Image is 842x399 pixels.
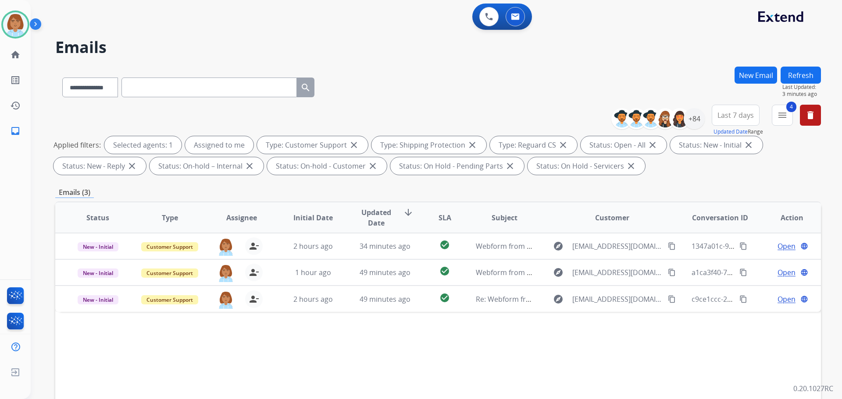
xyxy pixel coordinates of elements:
span: 34 minutes ago [360,241,410,251]
span: Range [714,128,763,135]
mat-icon: delete [805,110,816,120]
span: Customer Support [141,268,198,278]
button: 4 [772,105,793,126]
span: Initial Date [293,212,333,223]
span: New - Initial [78,268,118,278]
img: avatar [3,12,28,37]
button: Updated Date [714,128,748,135]
mat-icon: close [467,140,478,150]
img: agent-avatar [217,237,235,256]
mat-icon: explore [553,294,564,304]
p: 0.20.1027RC [793,383,833,394]
button: Refresh [781,67,821,84]
span: Subject [492,212,517,223]
div: Status: New - Reply [54,157,146,175]
span: SLA [439,212,451,223]
span: Conversation ID [692,212,748,223]
span: 4 [786,102,796,112]
div: Assigned to me [185,136,253,154]
mat-icon: check_circle [439,293,450,303]
span: Type [162,212,178,223]
span: Customer Support [141,242,198,251]
span: Customer Support [141,295,198,304]
mat-icon: person_remove [249,241,259,251]
mat-icon: close [626,161,636,171]
span: [EMAIL_ADDRESS][DOMAIN_NAME] [572,294,663,304]
p: Applied filters: [54,140,101,150]
mat-icon: person_remove [249,294,259,304]
mat-icon: close [558,140,568,150]
span: 1 hour ago [295,268,331,277]
span: 3 minutes ago [782,91,821,98]
mat-icon: content_copy [739,268,747,276]
span: Open [778,241,796,251]
span: New - Initial [78,242,118,251]
div: +84 [684,108,705,129]
mat-icon: content_copy [668,268,676,276]
p: Emails (3) [55,187,94,198]
mat-icon: explore [553,267,564,278]
mat-icon: check_circle [439,266,450,276]
div: Status: Open - All [581,136,667,154]
mat-icon: explore [553,241,564,251]
img: agent-avatar [217,264,235,282]
mat-icon: content_copy [668,242,676,250]
span: Updated Date [357,207,396,228]
div: Status: On-hold - Customer [267,157,387,175]
mat-icon: search [300,82,311,93]
span: Open [778,267,796,278]
mat-icon: history [10,100,21,111]
span: Open [778,294,796,304]
span: 49 minutes ago [360,268,410,277]
span: 1347a01c-9fd8-4c0b-88c5-71e1ad4308d3 [692,241,825,251]
button: New Email [735,67,777,84]
span: [EMAIL_ADDRESS][DOMAIN_NAME] [572,267,663,278]
button: Last 7 days [712,105,760,126]
mat-icon: close [647,140,658,150]
mat-icon: content_copy [668,295,676,303]
mat-icon: language [800,242,808,250]
span: Status [86,212,109,223]
mat-icon: close [349,140,359,150]
mat-icon: home [10,49,21,60]
mat-icon: list_alt [10,75,21,85]
mat-icon: person_remove [249,267,259,278]
span: Last 7 days [717,113,754,117]
span: [EMAIL_ADDRESS][DOMAIN_NAME] [572,241,663,251]
div: Status: On Hold - Pending Parts [390,157,524,175]
span: Re: Webform from [EMAIL_ADDRESS][DOMAIN_NAME] on [DATE] [476,294,686,304]
mat-icon: check_circle [439,240,450,250]
span: Customer [595,212,629,223]
mat-icon: close [127,161,137,171]
span: Webform from [EMAIL_ADDRESS][DOMAIN_NAME] on [DATE] [476,241,674,251]
span: 49 minutes ago [360,294,410,304]
span: 2 hours ago [293,241,333,251]
mat-icon: content_copy [739,295,747,303]
mat-icon: arrow_downward [403,207,414,218]
span: c9ce1ccc-2a59-48ea-a3e9-9083100ee2ed [692,294,825,304]
mat-icon: close [743,140,754,150]
span: Last Updated: [782,84,821,91]
h2: Emails [55,39,821,56]
div: Selected agents: 1 [104,136,182,154]
div: Type: Customer Support [257,136,368,154]
mat-icon: language [800,268,808,276]
mat-icon: close [367,161,378,171]
span: 2 hours ago [293,294,333,304]
mat-icon: menu [777,110,788,120]
mat-icon: close [505,161,515,171]
div: Type: Reguard CS [490,136,577,154]
span: a1ca3f40-712f-4461-921a-43749727e042 [692,268,823,277]
span: New - Initial [78,295,118,304]
img: agent-avatar [217,290,235,309]
div: Status: On Hold - Servicers [528,157,645,175]
div: Status: New - Initial [670,136,763,154]
span: Assignee [226,212,257,223]
div: Type: Shipping Protection [371,136,486,154]
mat-icon: content_copy [739,242,747,250]
span: Webform from [EMAIL_ADDRESS][DOMAIN_NAME] on [DATE] [476,268,674,277]
mat-icon: language [800,295,808,303]
th: Action [749,202,821,233]
mat-icon: inbox [10,126,21,136]
mat-icon: close [244,161,255,171]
